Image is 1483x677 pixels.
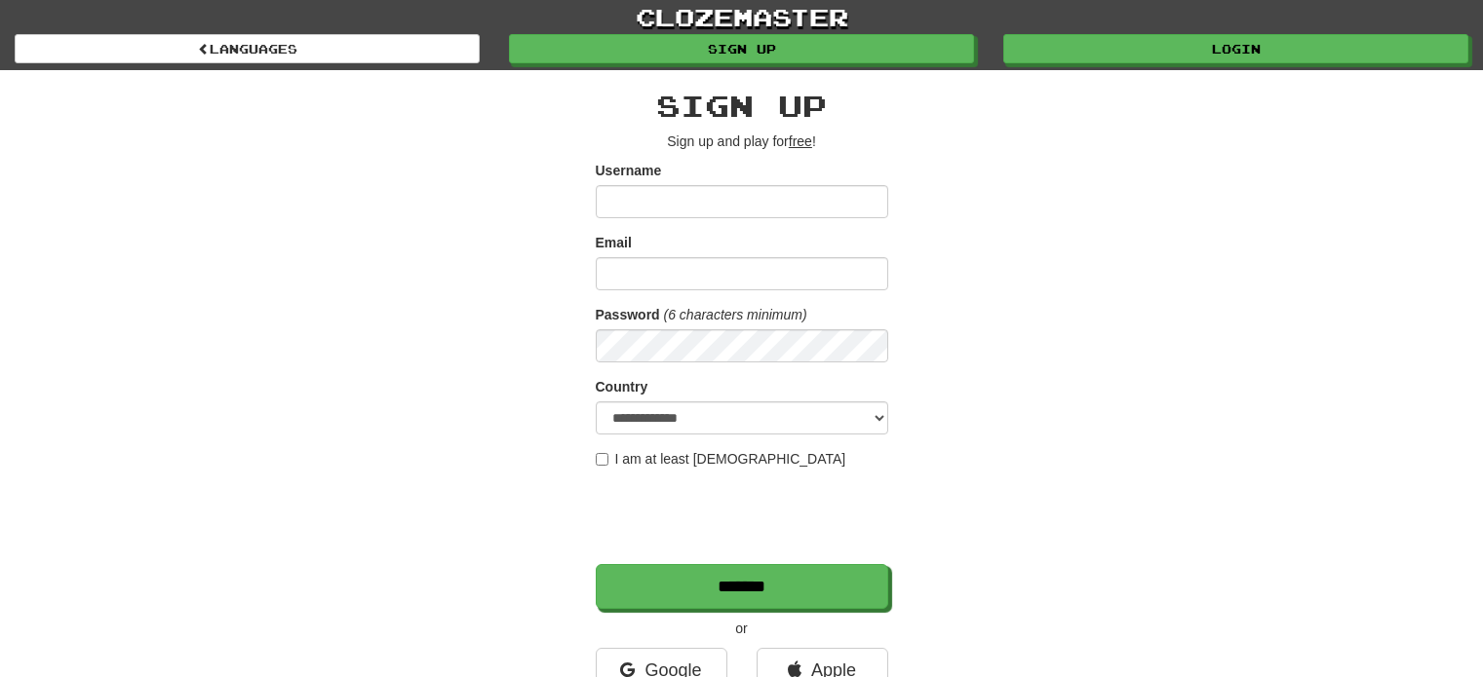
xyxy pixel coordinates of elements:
[15,34,480,63] a: Languages
[596,161,662,180] label: Username
[596,305,660,324] label: Password
[596,377,648,396] label: Country
[596,233,632,252] label: Email
[596,449,846,469] label: I am at least [DEMOGRAPHIC_DATA]
[664,307,807,322] em: (6 characters minimum)
[509,34,974,63] a: Sign up
[596,619,888,638] p: or
[596,132,888,151] p: Sign up and play for !
[596,90,888,122] h2: Sign up
[596,453,608,466] input: I am at least [DEMOGRAPHIC_DATA]
[1003,34,1468,63] a: Login
[596,478,892,554] iframe: reCAPTCHA
[789,133,812,149] u: free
